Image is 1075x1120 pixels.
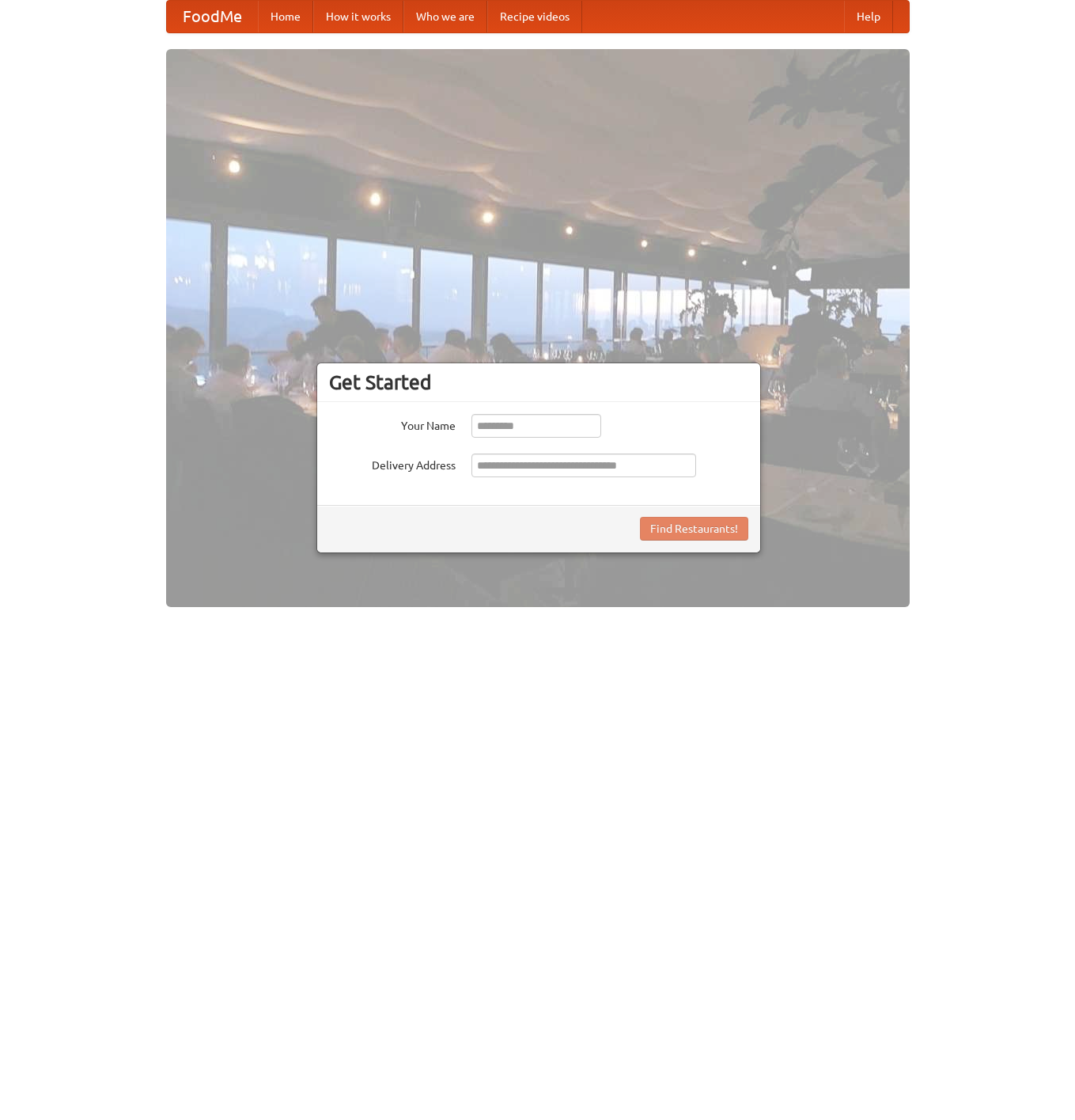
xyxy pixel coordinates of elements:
[403,1,487,32] a: Who we are
[329,414,456,434] label: Your Name
[329,454,456,473] label: Delivery Address
[487,1,582,32] a: Recipe videos
[167,1,258,32] a: FoodMe
[329,370,748,394] h3: Get Started
[844,1,893,32] a: Help
[258,1,313,32] a: Home
[313,1,403,32] a: How it works
[640,517,748,541] button: Find Restaurants!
